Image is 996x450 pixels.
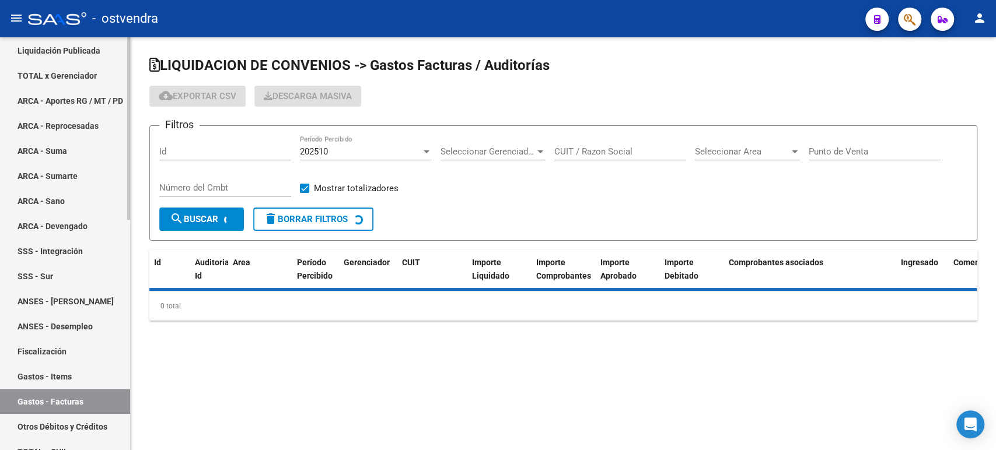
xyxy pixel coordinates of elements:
[896,250,949,289] datatable-header-cell: Ingresado
[264,212,278,226] mat-icon: delete
[9,11,23,25] mat-icon: menu
[149,86,246,107] button: Exportar CSV
[228,250,292,289] datatable-header-cell: Area
[254,86,361,107] button: Descarga Masiva
[472,258,509,280] span: Importe Liquidado
[402,258,420,267] span: CUIT
[190,250,228,289] datatable-header-cell: Auditoria Id
[154,258,161,267] span: Id
[159,208,244,231] button: Buscar
[724,250,896,289] datatable-header-cell: Comprobantes asociados
[536,258,591,280] span: Importe Comprobantes
[159,117,200,133] h3: Filtros
[297,258,333,280] span: Período Percibido
[159,91,236,101] span: Exportar CSV
[665,258,698,280] span: Importe Debitado
[253,208,373,231] button: Borrar Filtros
[600,258,637,280] span: Importe Aprobado
[314,181,399,195] span: Mostrar totalizadores
[170,212,184,226] mat-icon: search
[195,258,229,280] span: Auditoria Id
[344,258,390,267] span: Gerenciador
[532,250,596,289] datatable-header-cell: Importe Comprobantes
[973,11,987,25] mat-icon: person
[467,250,532,289] datatable-header-cell: Importe Liquidado
[441,146,535,157] span: Seleccionar Gerenciador
[660,250,724,289] datatable-header-cell: Importe Debitado
[264,91,352,101] span: Descarga Masiva
[397,250,467,289] datatable-header-cell: CUIT
[170,214,218,224] span: Buscar
[159,89,173,103] mat-icon: cloud_download
[292,250,339,289] datatable-header-cell: Período Percibido
[149,250,190,289] datatable-header-cell: Id
[254,86,361,107] app-download-masive: Descarga masiva de comprobantes (adjuntos)
[956,410,984,438] div: Open Intercom Messenger
[92,6,158,31] span: - ostvendra
[901,258,938,267] span: Ingresado
[300,146,328,157] span: 202510
[149,291,977,321] div: 0 total
[149,57,550,73] span: LIQUIDACION DE CONVENIOS -> Gastos Facturas / Auditorías
[729,258,823,267] span: Comprobantes asociados
[695,146,789,157] span: Seleccionar Area
[339,250,397,289] datatable-header-cell: Gerenciador
[596,250,660,289] datatable-header-cell: Importe Aprobado
[233,258,250,267] span: Area
[264,214,348,224] span: Borrar Filtros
